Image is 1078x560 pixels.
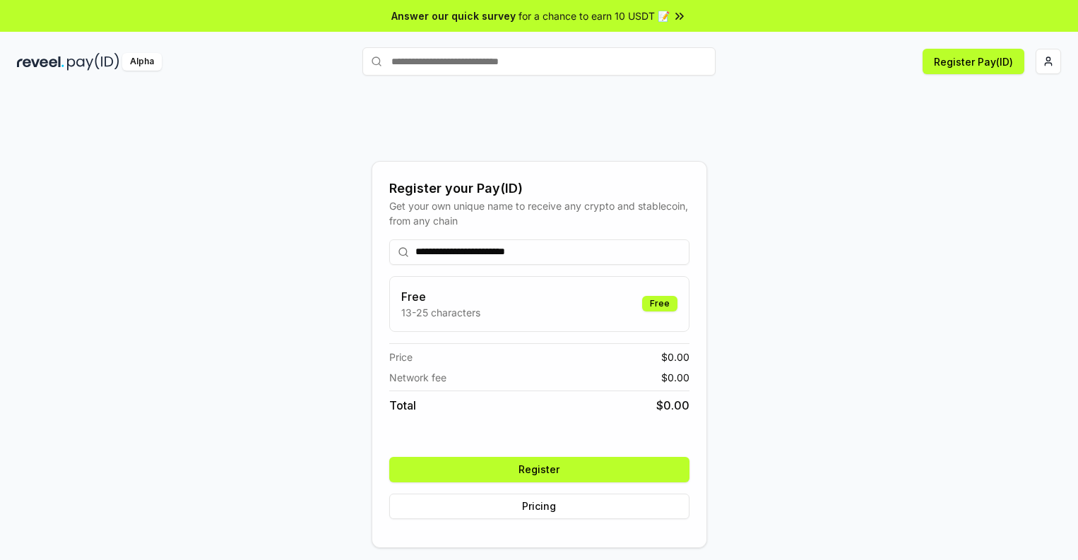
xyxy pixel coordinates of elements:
[389,350,413,364] span: Price
[391,8,516,23] span: Answer our quick survey
[389,397,416,414] span: Total
[389,179,689,198] div: Register your Pay(ID)
[389,494,689,519] button: Pricing
[389,198,689,228] div: Get your own unique name to receive any crypto and stablecoin, from any chain
[661,350,689,364] span: $ 0.00
[389,370,446,385] span: Network fee
[923,49,1024,74] button: Register Pay(ID)
[656,397,689,414] span: $ 0.00
[401,305,480,320] p: 13-25 characters
[519,8,670,23] span: for a chance to earn 10 USDT 📝
[122,53,162,71] div: Alpha
[401,288,480,305] h3: Free
[17,53,64,71] img: reveel_dark
[389,457,689,482] button: Register
[67,53,119,71] img: pay_id
[642,296,677,311] div: Free
[661,370,689,385] span: $ 0.00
